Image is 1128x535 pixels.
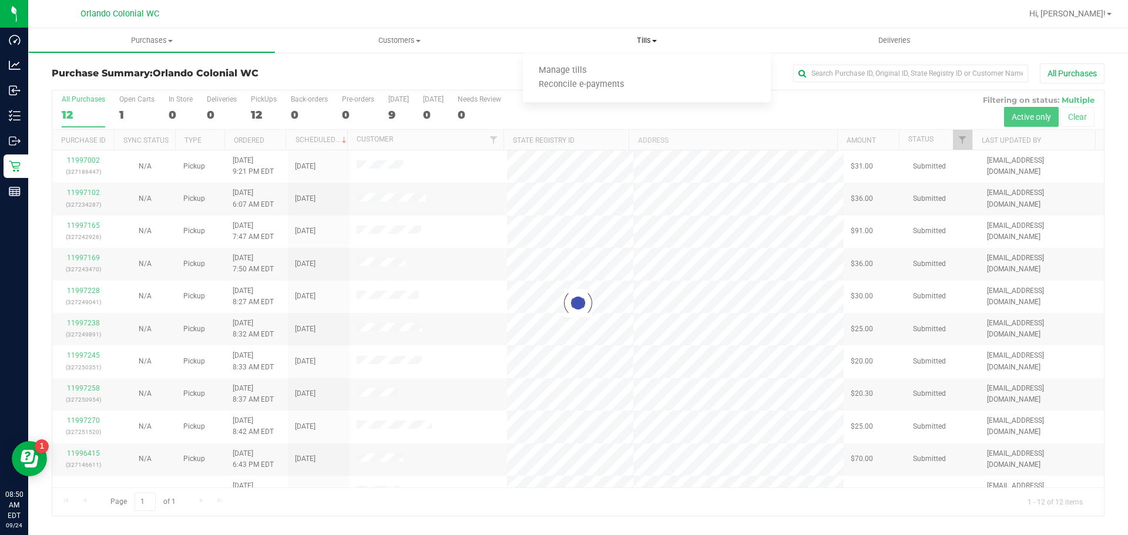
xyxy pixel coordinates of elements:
[80,9,159,19] span: Orlando Colonial WC
[9,160,21,172] inline-svg: Retail
[771,28,1018,53] a: Deliveries
[862,35,926,46] span: Deliveries
[9,59,21,71] inline-svg: Analytics
[5,489,23,521] p: 08:50 AM EDT
[523,35,770,46] span: Tills
[276,35,522,46] span: Customers
[523,80,640,90] span: Reconcile e-payments
[12,441,47,476] iframe: Resource center
[9,186,21,197] inline-svg: Reports
[28,28,276,53] a: Purchases
[523,28,770,53] a: Tills Manage tills Reconcile e-payments
[9,34,21,46] inline-svg: Dashboard
[1029,9,1106,18] span: Hi, [PERSON_NAME]!
[52,68,402,79] h3: Purchase Summary:
[5,521,23,530] p: 09/24
[1040,63,1104,83] button: All Purchases
[793,65,1028,82] input: Search Purchase ID, Original ID, State Registry ID or Customer Name...
[9,110,21,122] inline-svg: Inventory
[9,135,21,147] inline-svg: Outbound
[29,35,275,46] span: Purchases
[523,66,602,76] span: Manage tills
[9,85,21,96] inline-svg: Inbound
[153,68,258,79] span: Orlando Colonial WC
[35,439,49,453] iframe: Resource center unread badge
[276,28,523,53] a: Customers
